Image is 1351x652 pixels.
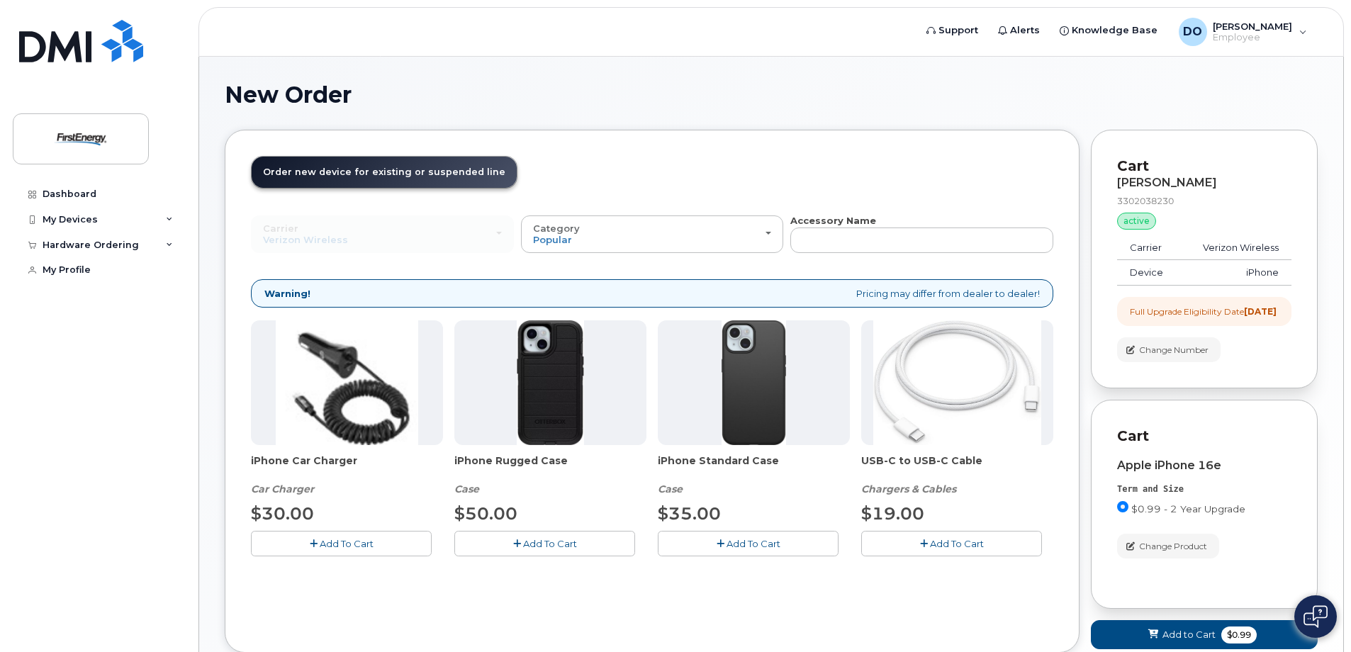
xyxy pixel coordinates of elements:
[1117,483,1291,495] div: Term and Size
[873,320,1041,445] img: USB-C.jpg
[1117,213,1156,230] div: active
[1139,540,1207,553] span: Change Product
[1117,459,1291,472] div: Apple iPhone 16e
[1130,305,1277,317] div: Full Upgrade Eligibility Date
[454,454,646,482] span: iPhone Rugged Case
[861,454,1053,496] div: USB-C to USB-C Cable
[251,454,443,482] span: iPhone Car Charger
[1304,605,1328,628] img: Open chat
[658,454,850,482] span: iPhone Standard Case
[251,279,1053,308] div: Pricing may differ from dealer to dealer!
[523,538,577,549] span: Add To Cart
[1221,626,1257,643] span: $0.99
[320,538,374,549] span: Add To Cart
[1117,156,1291,176] p: Cart
[1117,176,1291,189] div: [PERSON_NAME]
[658,503,721,524] span: $35.00
[225,82,1318,107] h1: New Order
[533,223,580,234] span: Category
[454,531,635,556] button: Add To Cart
[1117,426,1291,446] p: Cart
[1117,534,1219,558] button: Change Product
[251,531,432,556] button: Add To Cart
[251,503,314,524] span: $30.00
[454,503,517,524] span: $50.00
[454,483,479,495] em: Case
[727,538,780,549] span: Add To Cart
[251,454,443,496] div: iPhone Car Charger
[658,531,839,556] button: Add To Cart
[521,215,784,252] button: Category Popular
[930,538,984,549] span: Add To Cart
[1131,503,1245,515] span: $0.99 - 2 Year Upgrade
[1181,260,1291,286] td: iPhone
[1181,235,1291,261] td: Verizon Wireless
[264,287,310,300] strong: Warning!
[1117,260,1181,286] td: Device
[454,454,646,496] div: iPhone Rugged Case
[276,320,418,445] img: iphonesecg.jpg
[861,503,924,524] span: $19.00
[1244,306,1277,317] strong: [DATE]
[1091,620,1318,649] button: Add to Cart $0.99
[1117,235,1181,261] td: Carrier
[658,483,683,495] em: Case
[263,167,505,177] span: Order new device for existing or suspended line
[861,531,1042,556] button: Add To Cart
[1117,195,1291,207] div: 3302038230
[658,454,850,496] div: iPhone Standard Case
[1117,501,1128,512] input: $0.99 - 2 Year Upgrade
[1139,344,1209,356] span: Change Number
[861,454,1053,482] span: USB-C to USB-C Cable
[1162,628,1216,641] span: Add to Cart
[722,320,786,445] img: Symmetry.jpg
[1117,337,1221,362] button: Change Number
[790,215,876,226] strong: Accessory Name
[533,234,572,245] span: Popular
[517,320,584,445] img: Defender.jpg
[861,483,956,495] em: Chargers & Cables
[251,483,314,495] em: Car Charger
